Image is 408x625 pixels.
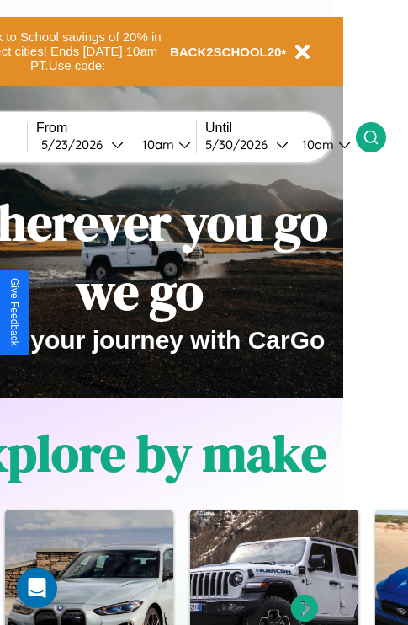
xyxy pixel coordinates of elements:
b: BACK2SCHOOL20 [170,45,282,59]
div: 5 / 30 / 2026 [205,136,276,152]
button: 10am [129,136,196,153]
div: Give Feedback [8,278,20,346]
button: 10am [289,136,356,153]
label: Until [205,120,356,136]
div: 10am [294,136,338,152]
label: From [36,120,196,136]
button: 5/23/2026 [36,136,129,153]
div: 5 / 23 / 2026 [41,136,111,152]
div: Open Intercom Messenger [17,568,57,608]
div: 10am [134,136,178,152]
